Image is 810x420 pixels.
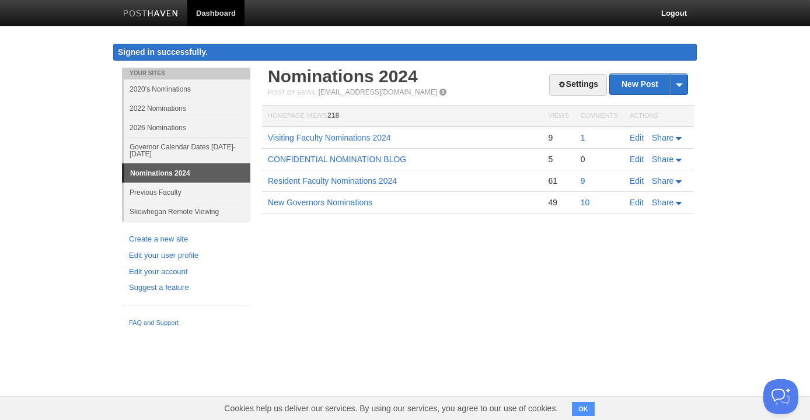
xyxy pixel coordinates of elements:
th: Comments [575,106,624,127]
a: CONFIDENTIAL NOMINATION BLOG [268,155,406,164]
a: Edit [630,198,644,207]
a: 2026 Nominations [124,118,250,137]
a: Nominations 2024 [268,66,418,86]
span: 218 [327,111,339,120]
span: Share [652,198,673,207]
span: Cookies help us deliver our services. By using our services, you agree to our use of cookies. [212,397,570,420]
a: Edit [630,133,644,142]
a: [EMAIL_ADDRESS][DOMAIN_NAME] [319,88,437,96]
button: OK [572,402,595,416]
a: Create a new site [129,233,243,246]
th: Views [542,106,574,127]
a: Visiting Faculty Nominations 2024 [268,133,391,142]
div: 49 [548,197,568,208]
div: 5 [548,154,568,164]
a: Settings [549,74,607,96]
a: Previous Faculty [124,183,250,202]
a: New Post [610,74,687,94]
span: Share [652,133,673,142]
a: Nominations 2024 [124,164,250,183]
li: Your Sites [122,68,250,79]
iframe: Help Scout Beacon - Open [763,379,798,414]
a: Edit your user profile [129,250,243,262]
th: Homepage Views [262,106,542,127]
a: 2020's Nominations [124,79,250,99]
div: 9 [548,132,568,143]
a: 2022 Nominations [124,99,250,118]
div: 0 [581,154,618,164]
a: 9 [581,176,585,185]
div: Signed in successfully. [113,44,697,61]
img: Posthaven-bar [123,10,179,19]
a: Edit [630,176,644,185]
a: 1 [581,133,585,142]
a: Edit your account [129,266,243,278]
div: 61 [548,176,568,186]
a: Suggest a feature [129,282,243,294]
a: FAQ and Support [129,318,243,328]
a: New Governors Nominations [268,198,372,207]
span: Share [652,176,673,185]
th: Actions [624,106,694,127]
a: Governor Calendar Dates [DATE]-[DATE] [124,137,250,163]
a: Resident Faculty Nominations 2024 [268,176,397,185]
span: Share [652,155,673,164]
a: Skowhegan Remote Viewing [124,202,250,221]
a: 10 [581,198,590,207]
a: Edit [630,155,644,164]
span: Post by Email [268,89,316,96]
